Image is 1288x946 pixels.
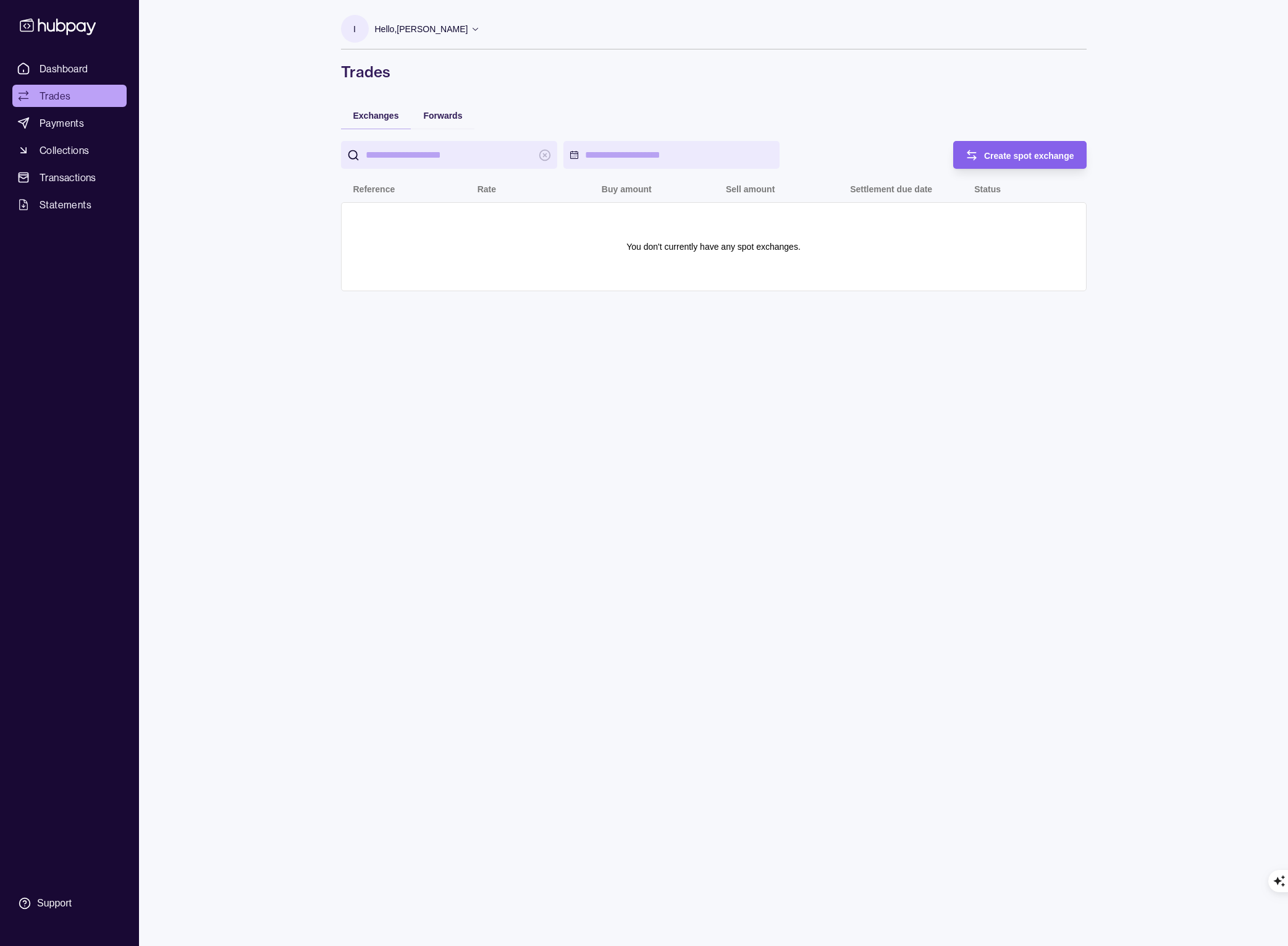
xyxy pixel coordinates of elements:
[12,85,127,107] a: Trades
[12,139,127,161] a: Collections
[953,141,1087,169] button: Create spot exchange
[40,197,91,212] span: Statements
[40,170,96,185] span: Transactions
[423,111,462,121] span: Forwards
[353,22,356,36] p: I
[478,184,496,194] p: Rate
[850,184,932,194] p: Settlement due date
[12,166,127,189] a: Transactions
[341,62,1087,82] h1: Trades
[353,111,399,121] span: Exchanges
[40,116,84,130] span: Payments
[12,194,127,216] a: Statements
[375,22,468,36] p: Hello, [PERSON_NAME]
[366,141,532,169] input: search
[974,184,1001,194] p: Status
[984,151,1074,161] span: Create spot exchange
[40,88,70,103] span: Trades
[12,890,127,916] a: Support
[37,897,72,910] div: Support
[353,184,395,194] p: Reference
[40,143,89,158] span: Collections
[12,58,127,80] a: Dashboard
[626,240,801,254] p: You don't currently have any spot exchanges.
[602,184,652,194] p: Buy amount
[12,112,127,134] a: Payments
[40,61,88,76] span: Dashboard
[726,184,775,194] p: Sell amount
